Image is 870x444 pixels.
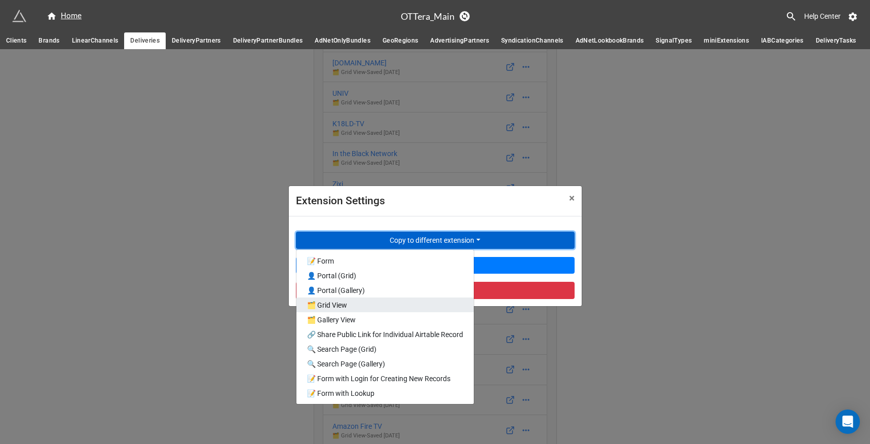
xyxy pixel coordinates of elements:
a: 🗂️ Gallery View [296,312,474,327]
span: Brands [39,35,59,46]
a: 👤 Portal (Gallery) [296,283,474,298]
span: LinearChannels [72,35,119,46]
a: 📝 Form [296,253,474,268]
a: 🗂️ Grid View [296,298,474,312]
span: AdvertisingPartners [430,35,489,46]
a: 🔗 Share Public Link for Individual Airtable Record [296,327,474,342]
span: DeliveryTasks [816,35,856,46]
img: miniextensions-icon.73ae0678.png [12,9,26,23]
div: Extension Settings [296,193,547,209]
span: DeliveryPartnerBundles [233,35,303,46]
a: 📝 Form with Lookup [296,386,474,400]
a: 👤 Portal (Grid) [296,268,474,283]
span: GeoRegions [383,35,419,46]
a: 🔍 Search Page (Grid) [296,342,474,356]
a: 🔍 Search Page (Gallery) [296,356,474,371]
span: DeliveryPartners [172,35,221,46]
span: Clients [6,35,26,46]
a: Sync Base Structure [460,11,470,21]
button: Copy to different extension [296,232,575,249]
span: Deliveries [130,35,160,46]
span: SyndicationChannels [501,35,563,46]
h3: OTTera_Main [401,12,455,21]
span: × [569,192,575,204]
div: Home [47,10,82,22]
span: SignalTypes [656,35,692,46]
span: miniExtensions [704,35,749,46]
span: AdNetOnlyBundles [315,35,370,46]
div: Open Intercom Messenger [836,410,860,434]
a: Help Center [797,7,848,25]
a: 📝 Form with Login for Creating New Records [296,371,474,386]
div: Copy to different extension [296,249,474,404]
span: IABCategories [761,35,804,46]
span: AdNetLookbookBrands [576,35,644,46]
